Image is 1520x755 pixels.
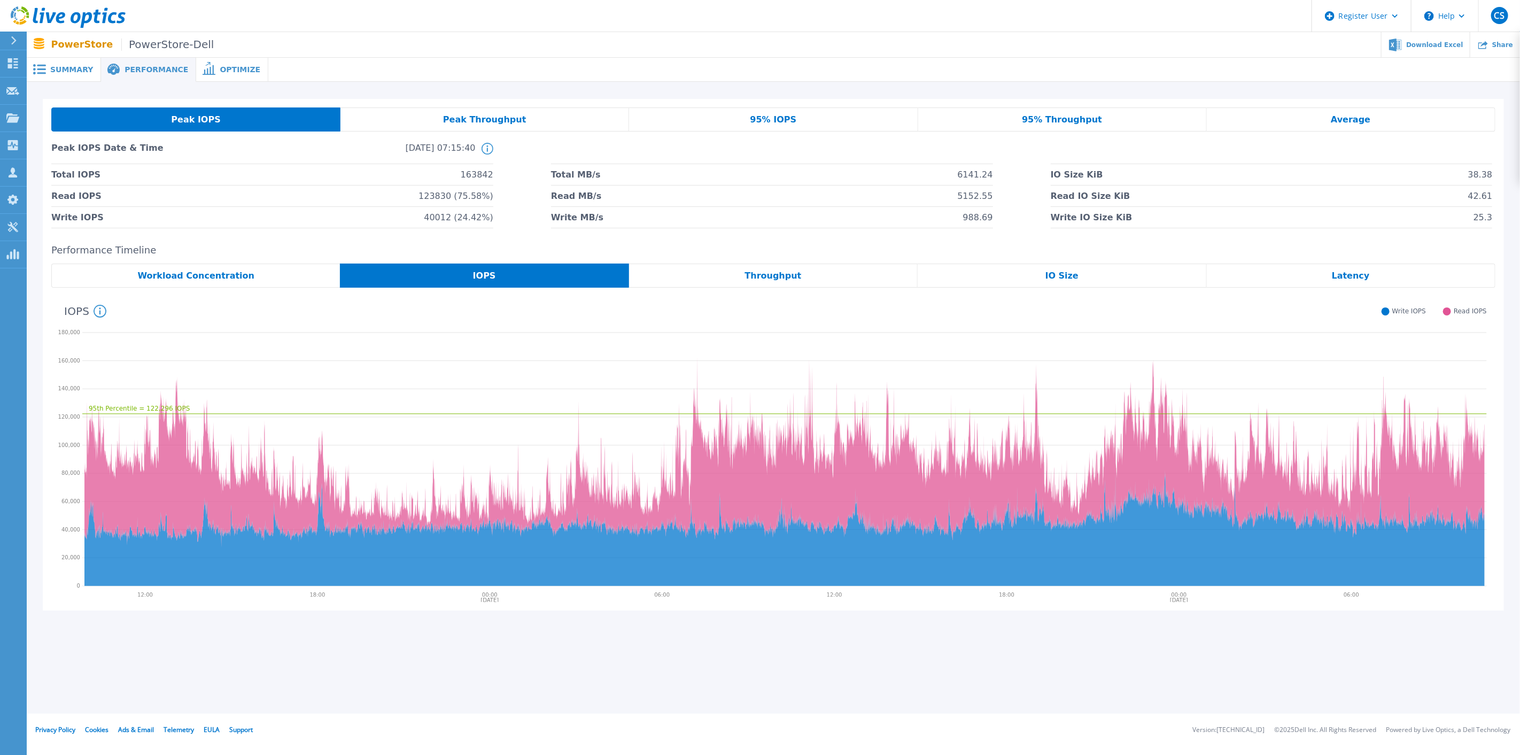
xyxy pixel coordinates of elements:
span: Read IOPS [51,186,102,206]
span: Peak Throughput [443,115,526,124]
span: 123830 (75.58%) [418,186,493,206]
text: 140,000 [58,386,80,392]
span: Share [1492,42,1513,48]
span: 163842 [461,164,493,185]
span: 988.69 [963,207,993,228]
span: Average [1331,115,1370,124]
span: Throughput [745,272,802,280]
span: Summary [50,66,93,73]
text: 06:00 [1344,592,1359,598]
span: IO Size [1045,272,1079,280]
span: IOPS [473,272,496,280]
a: EULA [204,725,220,734]
span: PowerStore-Dell [121,38,214,51]
text: 80,000 [61,471,80,476]
text: 95th Percentile = 122,296 IOPS [89,405,190,412]
a: Cookies [85,725,108,734]
text: 60,000 [61,498,80,504]
span: Total MB/s [551,164,601,185]
h2: Performance Timeline [51,245,1495,256]
a: Privacy Policy [35,725,75,734]
text: 12:00 [827,592,842,598]
span: Total IOPS [51,164,100,185]
text: 40,000 [61,527,80,533]
span: Write IOPS [1392,307,1426,315]
span: 6141.24 [957,164,992,185]
span: 25.3 [1474,207,1493,228]
span: Read MB/s [551,186,601,206]
text: [DATE] [1170,597,1188,603]
text: 100,000 [58,442,80,448]
text: [DATE] [481,597,499,603]
li: Version: [TECHNICAL_ID] [1192,727,1265,734]
span: Performance [125,66,188,73]
a: Support [229,725,253,734]
span: CS [1494,11,1505,20]
span: Write IO Size KiB [1051,207,1133,228]
span: 95% Throughput [1022,115,1102,124]
span: 95% IOPS [750,115,797,124]
span: IO Size KiB [1051,164,1103,185]
span: Optimize [220,66,260,73]
span: 38.38 [1468,164,1493,185]
text: 180,000 [58,329,80,335]
h4: IOPS [64,305,106,318]
text: 18:00 [999,592,1014,598]
li: Powered by Live Optics, a Dell Technology [1386,727,1510,734]
text: 06:00 [655,592,670,598]
text: 20,000 [61,555,80,561]
span: Workload Concentration [137,272,254,280]
text: 160,000 [58,358,80,364]
span: Write MB/s [551,207,603,228]
text: 00:00 [1172,592,1187,598]
span: Read IOPS [1454,307,1487,315]
span: 40012 (24.42%) [424,207,493,228]
span: [DATE] 07:15:40 [263,143,476,164]
li: © 2025 Dell Inc. All Rights Reserved [1274,727,1376,734]
span: Latency [1332,272,1370,280]
text: 12:00 [137,592,153,598]
span: Peak IOPS [171,115,220,124]
text: 18:00 [310,592,325,598]
span: 42.61 [1468,186,1493,206]
span: Download Excel [1406,42,1463,48]
a: Ads & Email [118,725,154,734]
text: 120,000 [58,414,80,420]
text: 0 [77,583,80,589]
a: Telemetry [164,725,194,734]
text: 00:00 [482,592,498,598]
span: 5152.55 [957,186,992,206]
span: Peak IOPS Date & Time [51,143,263,164]
span: Write IOPS [51,207,104,228]
span: Read IO Size KiB [1051,186,1130,206]
p: PowerStore [51,38,214,51]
